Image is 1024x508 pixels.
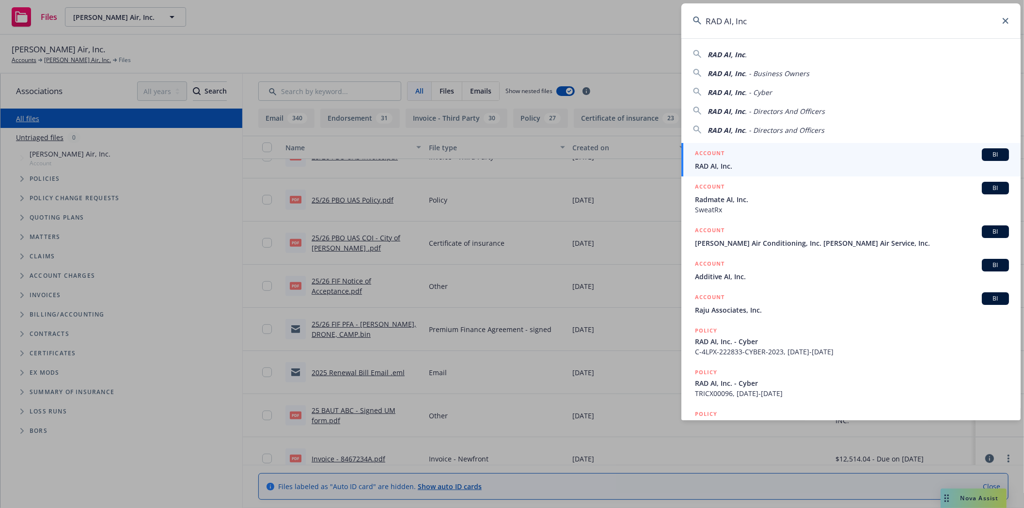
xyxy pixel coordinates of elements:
[681,143,1021,176] a: ACCOUNTBIRAD AI, Inc.
[708,107,745,116] span: RAD AI, Inc
[681,287,1021,320] a: ACCOUNTBIRaju Associates, Inc.
[708,126,745,135] span: RAD AI, Inc
[695,292,725,304] h5: ACCOUNT
[708,69,745,78] span: RAD AI, Inc
[695,182,725,193] h5: ACCOUNT
[681,220,1021,254] a: ACCOUNTBI[PERSON_NAME] Air Conditioning, Inc. [PERSON_NAME] Air Service, Inc.
[695,388,1009,398] span: TRICX00096, [DATE]-[DATE]
[745,126,824,135] span: . - Directors and Officers
[745,88,772,97] span: . - Cyber
[695,336,1009,347] span: RAD AI, Inc. - Cyber
[986,150,1005,159] span: BI
[695,259,725,270] h5: ACCOUNT
[695,194,1009,205] span: Radmate AI, Inc.
[745,69,809,78] span: . - Business Owners
[695,225,725,237] h5: ACCOUNT
[681,176,1021,220] a: ACCOUNTBIRadmate AI, Inc.SweatRx
[745,50,747,59] span: .
[695,305,1009,315] span: Raju Associates, Inc.
[695,347,1009,357] span: C-4LPX-222833-CYBER-2023, [DATE]-[DATE]
[695,238,1009,248] span: [PERSON_NAME] Air Conditioning, Inc. [PERSON_NAME] Air Service, Inc.
[695,205,1009,215] span: SweatRx
[695,148,725,160] h5: ACCOUNT
[695,271,1009,282] span: Additive AI, Inc.
[986,294,1005,303] span: BI
[681,320,1021,362] a: POLICYRAD AI, Inc. - CyberC-4LPX-222833-CYBER-2023, [DATE]-[DATE]
[695,409,717,419] h5: POLICY
[986,184,1005,192] span: BI
[745,107,825,116] span: . - Directors And Officers
[695,420,1009,430] span: $5M Limit
[681,3,1021,38] input: Search...
[681,404,1021,445] a: POLICY$5M Limit
[695,367,717,377] h5: POLICY
[695,326,717,335] h5: POLICY
[708,88,745,97] span: RAD AI, Inc
[986,261,1005,270] span: BI
[681,362,1021,404] a: POLICYRAD AI, Inc. - CyberTRICX00096, [DATE]-[DATE]
[695,161,1009,171] span: RAD AI, Inc.
[681,254,1021,287] a: ACCOUNTBIAdditive AI, Inc.
[986,227,1005,236] span: BI
[695,378,1009,388] span: RAD AI, Inc. - Cyber
[708,50,745,59] span: RAD AI, Inc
